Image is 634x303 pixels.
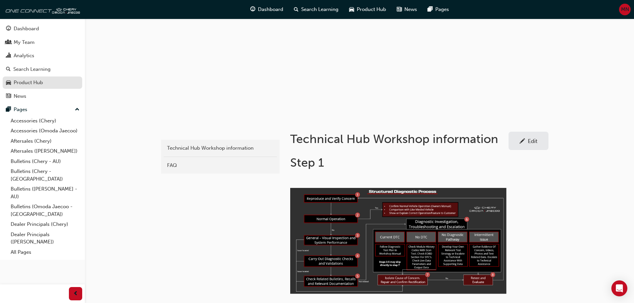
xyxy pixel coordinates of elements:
[397,5,402,14] span: news-icon
[349,5,354,14] span: car-icon
[357,6,386,13] span: Product Hub
[3,21,82,103] button: DashboardMy TeamAnalyticsSearch LearningProduct HubNews
[245,3,289,16] a: guage-iconDashboard
[14,25,39,33] div: Dashboard
[3,103,82,116] button: Pages
[422,3,454,16] a: pages-iconPages
[3,76,82,89] a: Product Hub
[6,40,11,46] span: people-icon
[6,93,11,99] span: news-icon
[8,166,82,184] a: Bulletins (Chery - [GEOGRAPHIC_DATA])
[344,3,391,16] a: car-iconProduct Hub
[14,52,34,60] div: Analytics
[8,136,82,146] a: Aftersales (Chery)
[6,67,11,73] span: search-icon
[8,156,82,167] a: Bulletins (Chery - AU)
[8,247,82,257] a: All Pages
[3,63,82,76] a: Search Learning
[8,219,82,229] a: Dealer Principals (Chery)
[3,3,80,16] img: oneconnect
[611,280,627,296] div: Open Intercom Messenger
[8,184,82,202] a: Bulletins ([PERSON_NAME] - AU)
[73,290,78,298] span: prev-icon
[14,92,26,100] div: News
[3,50,82,62] a: Analytics
[167,162,274,169] div: FAQ
[14,106,27,113] div: Pages
[6,107,11,113] span: pages-icon
[14,39,35,46] div: My Team
[428,5,433,14] span: pages-icon
[301,6,338,13] span: Search Learning
[619,4,631,15] button: MN
[250,5,255,14] span: guage-icon
[289,3,344,16] a: search-iconSearch Learning
[3,36,82,49] a: My Team
[164,160,277,171] a: FAQ
[509,132,548,150] a: Edit
[621,6,629,13] span: MN
[290,132,509,146] h1: Technical Hub Workshop information
[6,80,11,86] span: car-icon
[3,90,82,102] a: News
[294,5,299,14] span: search-icon
[13,66,51,73] div: Search Learning
[8,202,82,219] a: Bulletins (Omoda Jaecoo - [GEOGRAPHIC_DATA])
[3,23,82,35] a: Dashboard
[8,146,82,156] a: Aftersales ([PERSON_NAME])
[14,79,43,86] div: Product Hub
[8,116,82,126] a: Accessories (Chery)
[8,229,82,247] a: Dealer Principals ([PERSON_NAME])
[290,155,324,170] span: Step 1
[6,26,11,32] span: guage-icon
[404,6,417,13] span: News
[435,6,449,13] span: Pages
[258,6,283,13] span: Dashboard
[167,144,274,152] div: Technical Hub Workshop information
[528,138,537,144] div: Edit
[75,105,80,114] span: up-icon
[8,126,82,136] a: Accessories (Omoda Jaecoo)
[164,142,277,154] a: Technical Hub Workshop information
[391,3,422,16] a: news-iconNews
[6,53,11,59] span: chart-icon
[520,138,525,145] span: pencil-icon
